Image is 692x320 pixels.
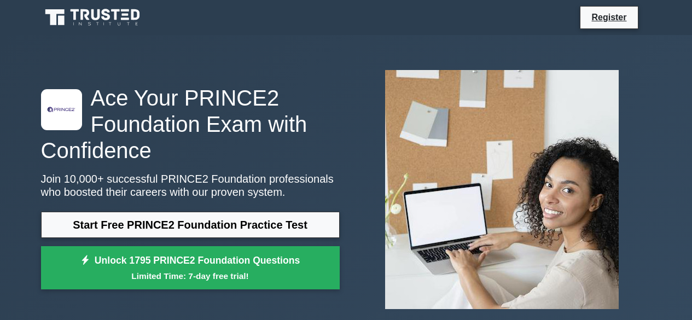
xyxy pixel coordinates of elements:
[41,246,340,290] a: Unlock 1795 PRINCE2 Foundation QuestionsLimited Time: 7-day free trial!
[41,172,340,199] p: Join 10,000+ successful PRINCE2 Foundation professionals who boosted their careers with our prove...
[585,10,633,24] a: Register
[41,85,340,164] h1: Ace Your PRINCE2 Foundation Exam with Confidence
[41,212,340,238] a: Start Free PRINCE2 Foundation Practice Test
[55,270,326,282] small: Limited Time: 7-day free trial!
